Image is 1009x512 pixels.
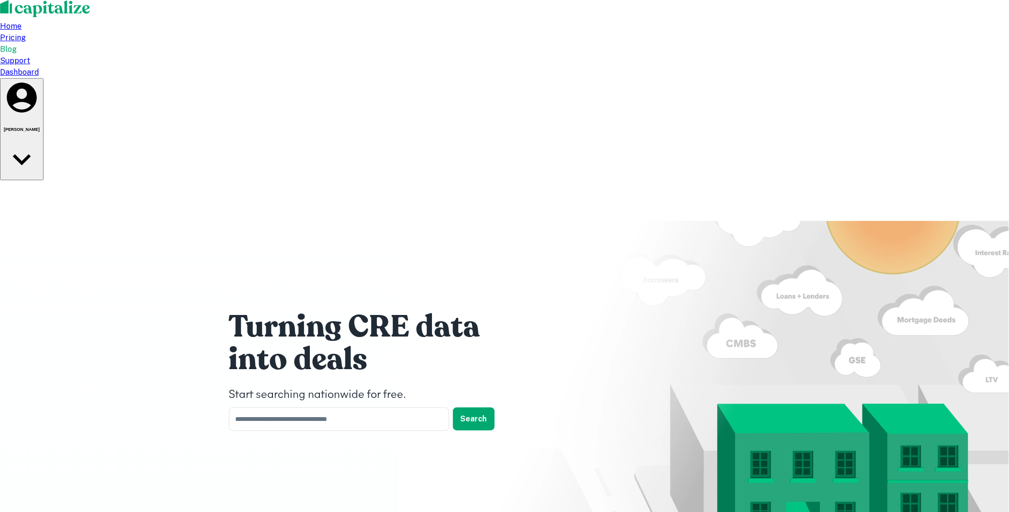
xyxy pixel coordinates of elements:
h4: Start searching nationwide for free. [229,386,516,404]
button: Search [453,407,495,431]
h1: Turning CRE data [229,308,516,346]
h1: into deals [229,340,516,379]
iframe: Chat Widget [961,435,1009,481]
h6: [PERSON_NAME] [4,127,40,132]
